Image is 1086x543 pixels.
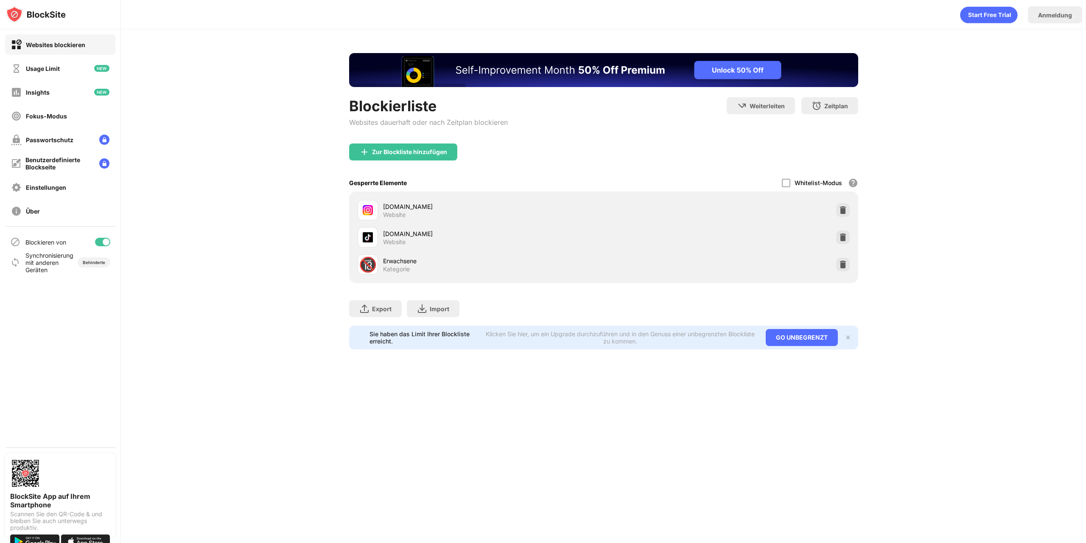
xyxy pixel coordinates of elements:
[25,252,69,273] div: Synchronisierung mit anderen Geräten
[383,256,604,265] div: Erwachsene
[26,184,66,191] div: Einstellungen
[10,458,41,489] img: options-page-qr-code.png
[766,329,838,346] div: GO UNBEGRENZT
[349,179,407,186] div: Gesperrte Elemente
[11,63,22,74] img: time-usage-off.svg
[372,305,392,312] div: Export
[26,136,73,143] div: Passwortschutz
[485,330,755,345] div: Klicken Sie hier, um ein Upgrade durchzuführen und in den Genuss einer unbegrenzten Blockliste zu...
[25,239,66,246] div: Blockieren von
[349,97,508,115] div: Blockierliste
[11,206,22,217] img: about-off.svg
[372,149,447,155] div: Zur Blockliste hinzufügen
[383,202,604,211] div: [DOMAIN_NAME]
[10,511,110,531] div: Scannen Sie den QR-Code & und bleiben Sie auch unterwegs produktiv.
[383,238,406,246] div: Website
[430,305,449,312] div: Import
[10,257,20,267] img: sync-icon.svg
[363,205,373,215] img: favicons
[383,229,604,238] div: [DOMAIN_NAME]
[845,334,851,341] img: x-button.svg
[383,211,406,219] div: Website
[369,330,481,345] div: Sie haben das Limit Ihrer Blockliste erreicht.
[11,182,22,193] img: settings-off.svg
[11,135,22,145] img: password-protection-off.svg
[10,492,110,509] div: BlockSite App auf Ihrem Smartphone
[11,111,22,121] img: focus-off.svg
[26,89,50,96] div: Insights
[94,89,109,96] img: new-icon.svg
[795,179,842,186] div: Whitelist-Modus
[383,265,410,273] div: Kategorie
[10,237,20,247] img: blocking-icon.svg
[960,6,1018,23] div: animation
[750,102,785,110] div: Weiterleiten
[6,6,66,23] img: logo-blocksite.svg
[25,156,92,171] div: Benutzerdefinierte Blockseite
[359,256,377,273] div: 🔞
[26,208,40,215] div: Über
[824,102,848,110] div: Zeitplan
[349,118,508,127] div: Websites dauerhaft oder nach Zeitplan blockieren
[26,113,67,120] div: Fokus-Modus
[363,232,373,242] img: favicons
[83,260,105,265] div: Behinderte
[26,65,60,72] div: Usage Limit
[349,53,858,87] iframe: Banner
[99,158,109,169] img: lock-menu.svg
[11,39,22,50] img: block-on.svg
[26,41,85,48] div: Websites blockieren
[94,65,109,72] img: new-icon.svg
[1038,11,1072,19] div: Anmeldung
[11,87,22,98] img: insights-off.svg
[11,158,21,169] img: customize-block-page-off.svg
[99,135,109,145] img: lock-menu.svg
